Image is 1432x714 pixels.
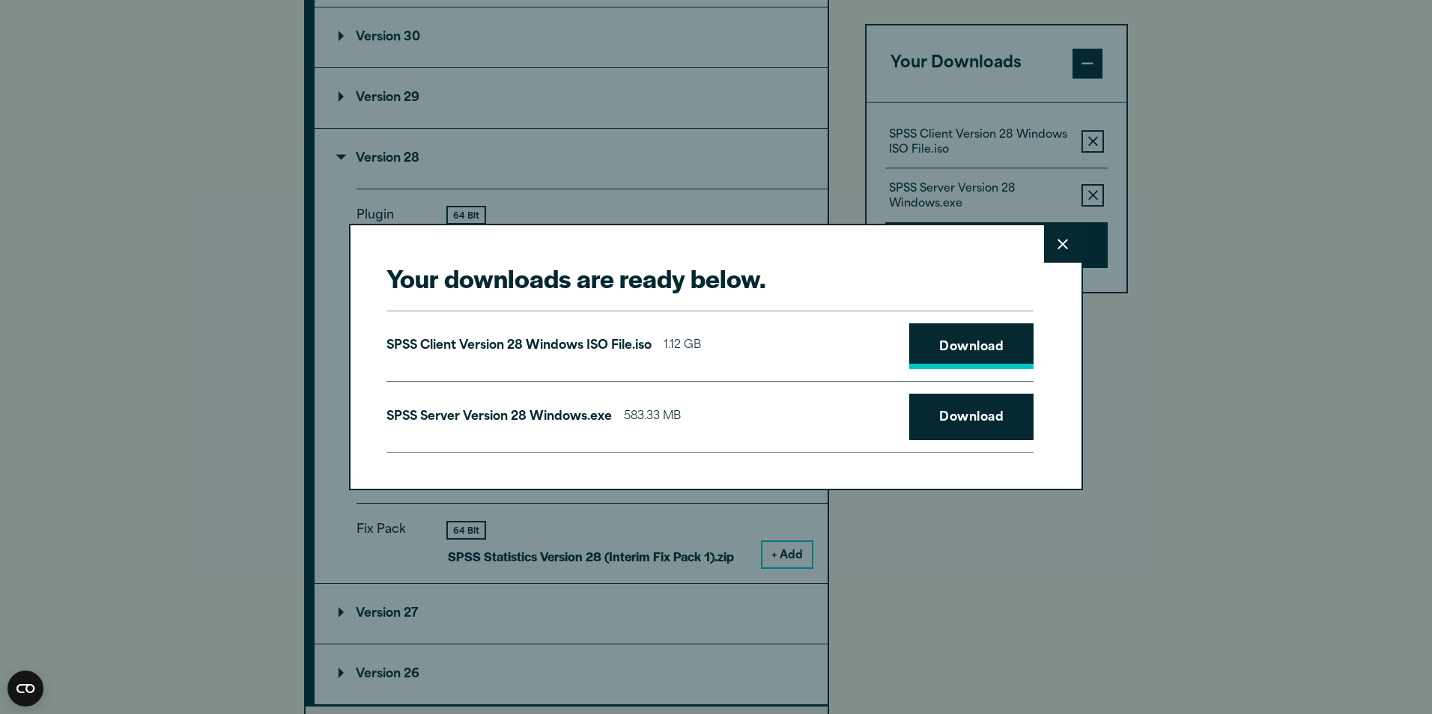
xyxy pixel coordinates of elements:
[624,406,681,428] span: 583.33 MB
[909,323,1034,370] a: Download
[386,406,612,428] p: SPSS Server Version 28 Windows.exe
[909,394,1034,440] a: Download
[386,261,1034,295] h2: Your downloads are ready below.
[664,335,701,357] span: 1.12 GB
[7,671,43,707] button: Open CMP widget
[386,335,652,357] p: SPSS Client Version 28 Windows ISO File.iso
